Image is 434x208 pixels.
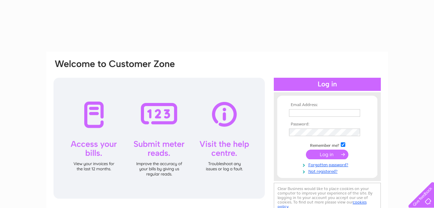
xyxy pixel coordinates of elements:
[287,103,367,107] th: Email Address:
[289,161,367,168] a: Forgotten password?
[287,122,367,127] th: Password:
[352,110,357,116] img: npw-badge-icon-locked.svg
[287,141,367,148] td: Remember me?
[289,168,367,174] a: Not registered?
[306,150,348,159] input: Submit
[352,130,357,135] img: npw-badge-icon-locked.svg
